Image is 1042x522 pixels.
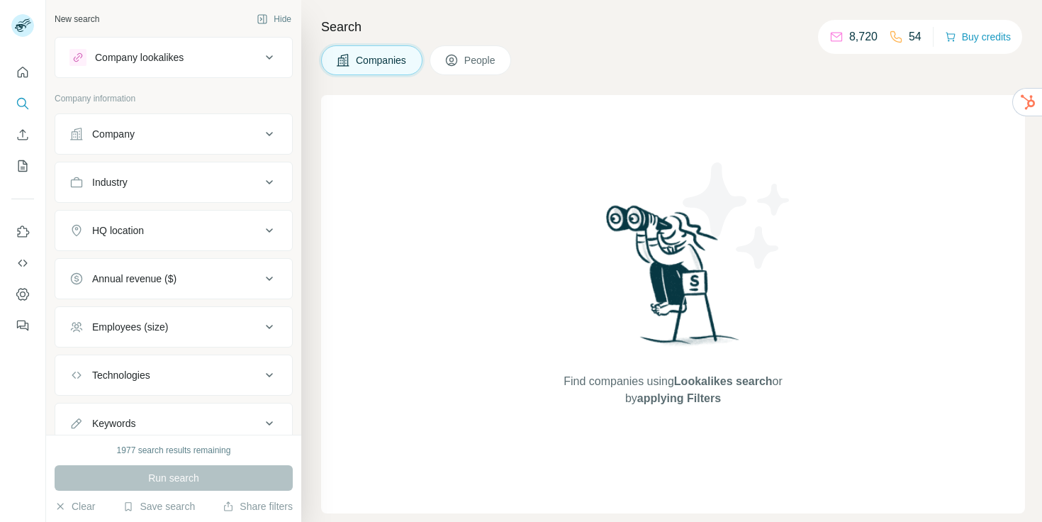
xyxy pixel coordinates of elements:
[247,9,301,30] button: Hide
[11,313,34,338] button: Feedback
[92,175,128,189] div: Industry
[55,40,292,74] button: Company lookalikes
[55,213,292,248] button: HQ location
[637,392,721,404] span: applying Filters
[55,165,292,199] button: Industry
[55,262,292,296] button: Annual revenue ($)
[600,201,747,360] img: Surfe Illustration - Woman searching with binoculars
[117,444,231,457] div: 1977 search results remaining
[673,152,801,279] img: Surfe Illustration - Stars
[464,53,497,67] span: People
[92,320,168,334] div: Employees (size)
[55,406,292,440] button: Keywords
[55,358,292,392] button: Technologies
[11,91,34,116] button: Search
[11,60,34,85] button: Quick start
[559,373,786,407] span: Find companies using or by
[849,28,878,45] p: 8,720
[55,310,292,344] button: Employees (size)
[321,17,1025,37] h4: Search
[55,92,293,105] p: Company information
[674,375,773,387] span: Lookalikes search
[92,272,177,286] div: Annual revenue ($)
[223,499,293,513] button: Share filters
[11,153,34,179] button: My lists
[55,499,95,513] button: Clear
[123,499,195,513] button: Save search
[909,28,921,45] p: 54
[11,122,34,148] button: Enrich CSV
[92,416,135,431] div: Keywords
[11,250,34,276] button: Use Surfe API
[356,53,408,67] span: Companies
[92,127,135,141] div: Company
[92,223,144,238] div: HQ location
[11,219,34,245] button: Use Surfe on LinkedIn
[945,27,1011,47] button: Buy credits
[11,282,34,307] button: Dashboard
[55,13,99,26] div: New search
[55,117,292,151] button: Company
[92,368,150,382] div: Technologies
[95,50,184,65] div: Company lookalikes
